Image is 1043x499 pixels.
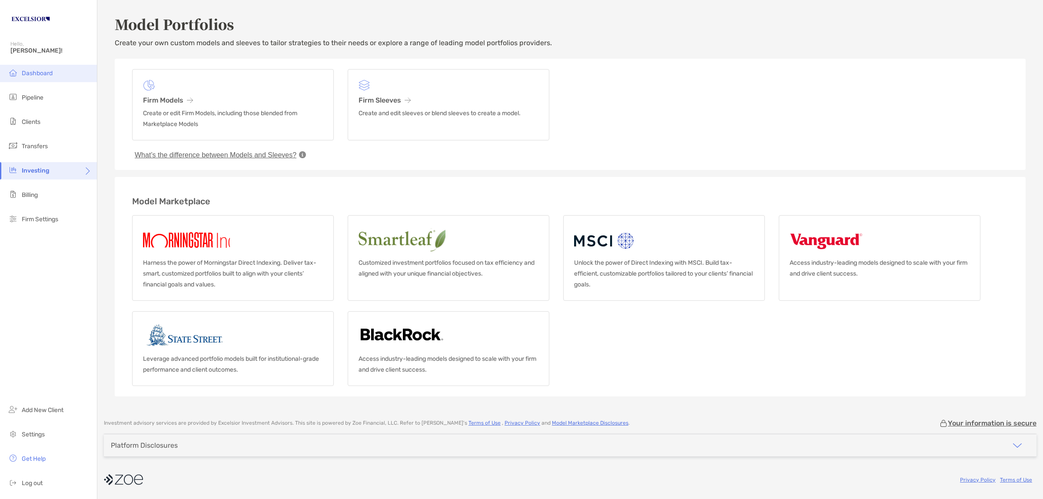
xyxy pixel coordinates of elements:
p: Access industry-leading models designed to scale with your firm and drive client success. [359,353,538,375]
img: pipeline icon [8,92,18,102]
a: Terms of Use [1000,477,1032,483]
span: Firm Settings [22,216,58,223]
span: Billing [22,191,38,199]
img: billing icon [8,189,18,200]
h3: Firm Sleeves [359,96,538,104]
a: SmartleafCustomized investment portfolios focused on tax efficiency and aligned with your unique ... [348,215,549,301]
a: MorningstarHarness the power of Morningstar Direct Indexing. Deliver tax-smart, customized portfo... [132,215,334,301]
p: Harness the power of Morningstar Direct Indexing. Deliver tax-smart, customized portfolios built ... [143,257,323,290]
p: Access industry-leading models designed to scale with your firm and drive client success. [790,257,970,279]
p: Create your own custom models and sleeves to tailor strategies to their needs or explore a range ... [115,37,1026,48]
span: [PERSON_NAME]! [10,47,92,54]
p: Leverage advanced portfolio models built for institutional-grade performance and client outcomes. [143,353,323,375]
h3: Firm Models [143,96,323,104]
p: Unlock the power of Direct Indexing with MSCI. Build tax-efficient, customizable portfolios tailo... [574,257,754,290]
span: Settings [22,431,45,438]
a: BlackrockAccess industry-leading models designed to scale with your firm and drive client success. [348,311,549,386]
a: Privacy Policy [960,477,996,483]
span: Investing [22,167,50,174]
img: Blackrock [359,322,445,350]
p: Investment advisory services are provided by Excelsior Investment Advisors . This site is powered... [104,420,630,426]
img: icon arrow [1012,440,1023,451]
img: company logo [104,470,143,489]
h3: Model Marketplace [132,196,1008,206]
img: Vanguard [790,226,863,254]
img: investing icon [8,165,18,175]
img: Zoe Logo [10,3,51,35]
a: Firm ModelsCreate or edit Firm Models, including those blended from Marketplace Models [132,69,334,140]
img: Morningstar [143,226,265,254]
span: Get Help [22,455,46,462]
a: Firm SleevesCreate and edit sleeves or blend sleeves to create a model. [348,69,549,140]
p: Your information is secure [948,419,1036,427]
span: Dashboard [22,70,53,77]
p: Create or edit Firm Models, including those blended from Marketplace Models [143,108,323,130]
a: State streetLeverage advanced portfolio models built for institutional-grade performance and clie... [132,311,334,386]
p: Customized investment portfolios focused on tax efficiency and aligned with your unique financial... [359,257,538,279]
a: Terms of Use [468,420,501,426]
p: Create and edit sleeves or blend sleeves to create a model. [359,108,538,119]
span: Log out [22,479,43,487]
a: Model Marketplace Disclosures [552,420,628,426]
img: dashboard icon [8,67,18,78]
span: Clients [22,118,40,126]
img: get-help icon [8,453,18,463]
a: Privacy Policy [505,420,540,426]
span: Pipeline [22,94,43,101]
img: State street [143,322,226,350]
h2: Model Portfolios [115,14,1026,34]
div: Platform Disclosures [111,441,178,449]
span: Add New Client [22,406,63,414]
a: VanguardAccess industry-leading models designed to scale with your firm and drive client success. [779,215,980,301]
button: What’s the difference between Models and Sleeves? [132,151,299,160]
img: Smartleaf [359,226,518,254]
img: transfers icon [8,140,18,151]
img: settings icon [8,429,18,439]
a: MSCIUnlock the power of Direct Indexing with MSCI. Build tax-efficient, customizable portfolios t... [563,215,765,301]
span: Transfers [22,143,48,150]
img: add_new_client icon [8,404,18,415]
img: clients icon [8,116,18,126]
img: firm-settings icon [8,213,18,224]
img: MSCI [574,226,635,254]
img: logout icon [8,477,18,488]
